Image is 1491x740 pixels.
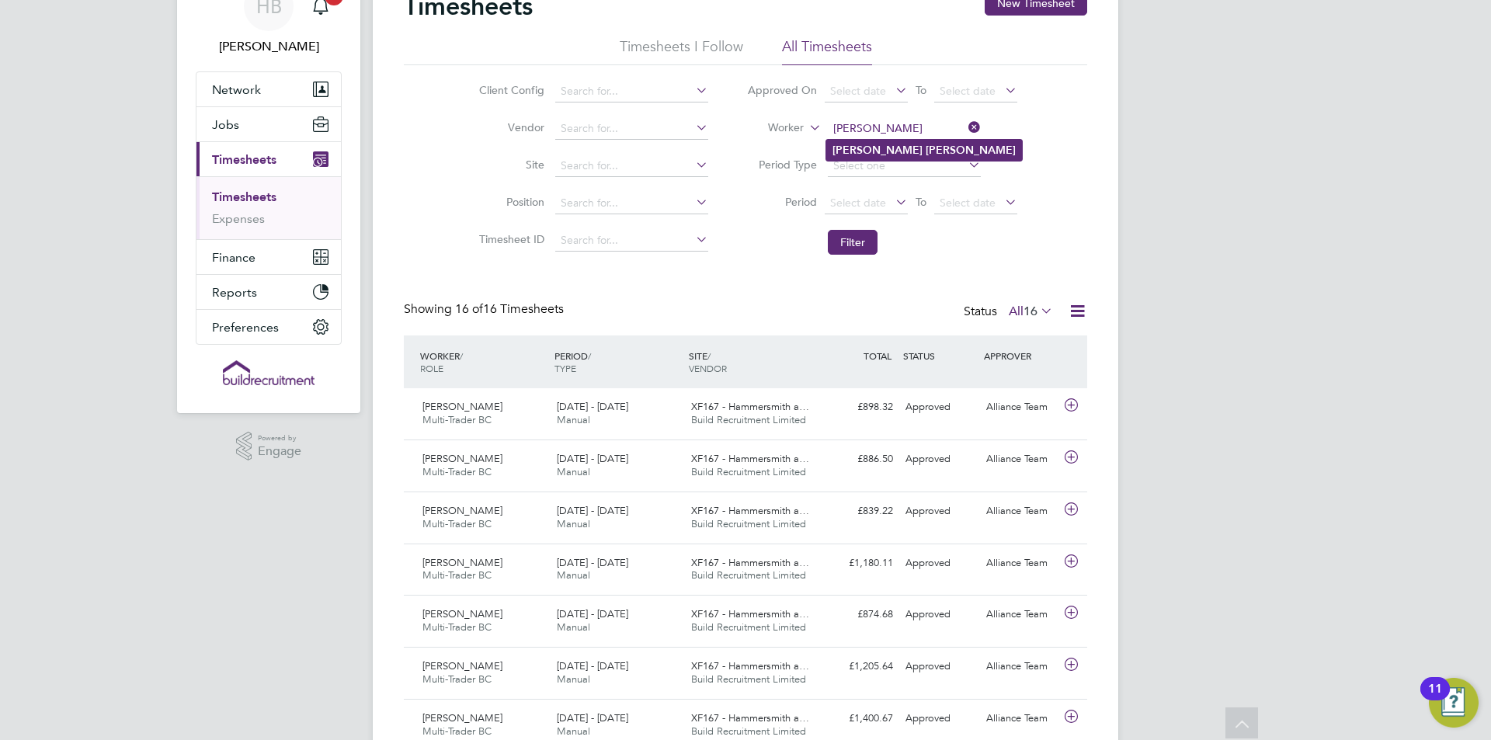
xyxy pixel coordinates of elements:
[422,620,492,634] span: Multi-Trader BC
[926,144,1016,157] b: [PERSON_NAME]
[422,724,492,738] span: Multi-Trader BC
[1009,304,1053,319] label: All
[196,107,341,141] button: Jobs
[557,620,590,634] span: Manual
[557,724,590,738] span: Manual
[818,706,899,731] div: £1,400.67
[964,301,1056,323] div: Status
[422,465,492,478] span: Multi-Trader BC
[212,285,257,300] span: Reports
[980,654,1061,679] div: Alliance Team
[1428,689,1442,709] div: 11
[899,394,980,420] div: Approved
[196,72,341,106] button: Network
[474,120,544,134] label: Vendor
[899,706,980,731] div: Approved
[911,80,931,100] span: To
[620,37,743,65] li: Timesheets I Follow
[557,517,590,530] span: Manual
[747,83,817,97] label: Approved On
[422,413,492,426] span: Multi-Trader BC
[899,654,980,679] div: Approved
[212,82,261,97] span: Network
[691,413,806,426] span: Build Recruitment Limited
[691,465,806,478] span: Build Recruitment Limited
[691,607,809,620] span: XF167 - Hammersmith a…
[691,659,809,672] span: XF167 - Hammersmith a…
[782,37,872,65] li: All Timesheets
[422,400,502,413] span: [PERSON_NAME]
[691,724,806,738] span: Build Recruitment Limited
[422,711,502,724] span: [PERSON_NAME]
[940,196,996,210] span: Select date
[474,232,544,246] label: Timesheet ID
[828,118,981,140] input: Search for...
[899,446,980,472] div: Approved
[980,602,1061,627] div: Alliance Team
[557,568,590,582] span: Manual
[1429,678,1479,728] button: Open Resource Center, 11 new notifications
[818,654,899,679] div: £1,205.64
[691,620,806,634] span: Build Recruitment Limited
[212,250,255,265] span: Finance
[980,446,1061,472] div: Alliance Team
[555,193,708,214] input: Search for...
[196,310,341,344] button: Preferences
[828,230,878,255] button: Filter
[422,504,502,517] span: [PERSON_NAME]
[416,342,551,382] div: WORKER
[557,672,590,686] span: Manual
[555,155,708,177] input: Search for...
[474,195,544,209] label: Position
[422,517,492,530] span: Multi-Trader BC
[899,499,980,524] div: Approved
[554,362,576,374] span: TYPE
[980,706,1061,731] div: Alliance Team
[422,672,492,686] span: Multi-Trader BC
[980,551,1061,576] div: Alliance Team
[899,342,980,370] div: STATUS
[828,155,981,177] input: Select one
[196,240,341,274] button: Finance
[830,84,886,98] span: Select date
[196,360,342,385] a: Go to home page
[1024,304,1037,319] span: 16
[196,176,341,239] div: Timesheets
[422,607,502,620] span: [PERSON_NAME]
[557,711,628,724] span: [DATE] - [DATE]
[555,118,708,140] input: Search for...
[691,400,809,413] span: XF167 - Hammersmith a…
[818,499,899,524] div: £839.22
[557,465,590,478] span: Manual
[258,445,301,458] span: Engage
[455,301,564,317] span: 16 Timesheets
[212,320,279,335] span: Preferences
[557,556,628,569] span: [DATE] - [DATE]
[588,349,591,362] span: /
[707,349,711,362] span: /
[557,659,628,672] span: [DATE] - [DATE]
[212,152,276,167] span: Timesheets
[691,568,806,582] span: Build Recruitment Limited
[212,189,276,204] a: Timesheets
[212,117,239,132] span: Jobs
[818,446,899,472] div: £886.50
[691,452,809,465] span: XF167 - Hammersmith a…
[236,432,302,461] a: Powered byEngage
[551,342,685,382] div: PERIOD
[691,556,809,569] span: XF167 - Hammersmith a…
[691,711,809,724] span: XF167 - Hammersmith a…
[691,517,806,530] span: Build Recruitment Limited
[747,195,817,209] label: Period
[258,432,301,445] span: Powered by
[685,342,819,382] div: SITE
[557,504,628,517] span: [DATE] - [DATE]
[557,607,628,620] span: [DATE] - [DATE]
[196,275,341,309] button: Reports
[404,301,567,318] div: Showing
[818,394,899,420] div: £898.32
[196,37,342,56] span: Hayley Barrance
[557,400,628,413] span: [DATE] - [DATE]
[460,349,463,362] span: /
[422,568,492,582] span: Multi-Trader BC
